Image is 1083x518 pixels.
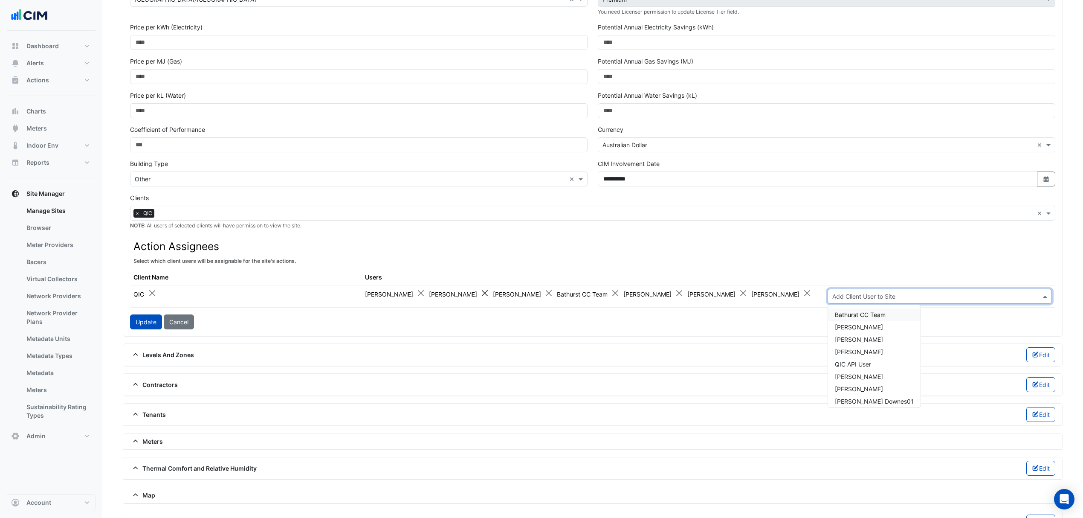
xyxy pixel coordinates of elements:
button: Close [803,289,812,298]
a: Meter Providers [20,236,96,253]
span: Meters [26,124,47,133]
button: Close [148,289,156,298]
strong: NOTE [130,222,144,229]
span: Meters [130,437,163,446]
app-icon: Reports [11,158,20,167]
button: Dashboard [7,38,96,55]
label: Potential Annual Electricity Savings (kWh) [598,23,714,32]
div: Bathurst CC Team [557,289,620,299]
span: Admin [26,432,46,440]
span: Clear [569,175,576,183]
ng-dropdown-panel: Options list [828,305,921,408]
button: Edit [1026,377,1056,392]
label: Currency [598,125,623,134]
button: Indoor Env [7,137,96,154]
app-icon: Dashboard [11,42,20,50]
button: Edit [1026,461,1056,476]
button: Cancel [164,314,194,329]
label: Price per kWh (Electricity) [130,23,203,32]
div: [PERSON_NAME] [623,289,684,299]
span: Clear [1037,209,1044,218]
a: Meters [20,381,96,399]
fa-icon: Select Date [1042,175,1050,183]
label: Potential Annual Gas Savings (MJ) [598,57,693,66]
button: Close [481,289,489,298]
span: Levels And Zones [130,350,194,359]
button: Close [611,289,620,298]
a: Metadata Units [20,330,96,347]
span: [PERSON_NAME] [835,348,883,355]
app-icon: Site Manager [11,189,20,198]
button: Edit [1026,407,1056,422]
label: Coefficient of Performance [130,125,205,134]
label: Potential Annual Water Savings (kL) [598,91,697,100]
button: Admin [7,428,96,445]
a: Metadata [20,364,96,381]
div: [PERSON_NAME] [493,289,553,299]
a: Browser [20,219,96,236]
a: Network Provider Plans [20,305,96,330]
a: Virtual Collectors [20,271,96,288]
label: Clients [130,193,149,202]
a: Metadata Types [20,347,96,364]
div: [PERSON_NAME] [365,289,426,299]
app-icon: Alerts [11,59,20,67]
label: CIM Involvement Date [598,159,660,168]
span: Bathurst CC Team [835,311,886,318]
span: Thermal Comfort and Relative Humidity [130,464,257,473]
button: Meters [7,120,96,137]
button: Reports [7,154,96,171]
span: Account [26,498,51,507]
button: Actions [7,72,96,89]
button: Update [130,314,162,329]
th: Client Name [130,269,362,285]
span: Charts [26,107,46,116]
button: Charts [7,103,96,120]
label: Price per MJ (Gas) [130,57,182,66]
button: Account [7,494,96,511]
small: Select which client users will be assignable for the site's actions. [133,258,296,264]
div: [PERSON_NAME] [687,289,748,299]
a: Network Providers [20,288,96,305]
span: Site Manager [26,189,65,198]
button: Close [417,289,426,298]
button: Close [739,289,748,298]
span: Contractors [130,380,178,389]
span: Reports [26,158,49,167]
span: Clear [1037,140,1044,149]
span: Tenants [130,410,166,419]
th: Users [362,269,824,285]
span: Alerts [26,59,44,67]
app-icon: Meters [11,124,20,133]
button: Close [544,289,553,298]
small: You need Licenser permission to update License Tier field. [598,9,739,15]
h3: Action Assignees [133,240,1052,253]
div: QIC [133,289,156,299]
span: [PERSON_NAME] [835,373,883,380]
div: [PERSON_NAME] [751,289,812,299]
app-icon: Admin [11,432,20,440]
app-icon: Charts [11,107,20,116]
label: Building Type [130,159,168,168]
span: Map [130,491,155,500]
span: [PERSON_NAME] Downes01 [835,398,914,405]
small: : All users of selected clients will have permission to view the site. [130,222,301,229]
a: Bacers [20,253,96,271]
span: [PERSON_NAME] [835,385,883,393]
span: QIC API User [835,361,871,368]
button: Site Manager [7,185,96,202]
span: Indoor Env [26,141,58,150]
span: Dashboard [26,42,59,50]
app-icon: Actions [11,76,20,84]
div: Site Manager [7,202,96,428]
div: Open Intercom Messenger [1054,489,1074,509]
span: Actions [26,76,49,84]
button: Edit [1026,347,1056,362]
span: × [133,209,141,218]
label: Price per kL (Water) [130,91,186,100]
app-icon: Indoor Env [11,141,20,150]
button: Close [675,289,684,298]
span: QIC [141,209,154,218]
span: [PERSON_NAME] [835,336,883,343]
button: Alerts [7,55,96,72]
